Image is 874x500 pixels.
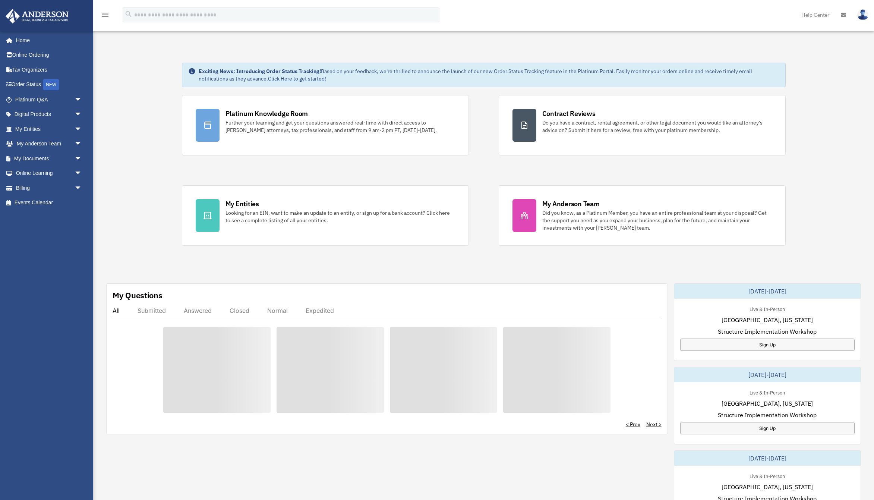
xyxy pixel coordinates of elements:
[75,122,89,137] span: arrow_drop_down
[744,472,791,479] div: Live & In-Person
[5,195,93,210] a: Events Calendar
[199,68,321,75] strong: Exciting News: Introducing Order Status Tracking!
[5,180,93,195] a: Billingarrow_drop_down
[182,95,469,155] a: Platinum Knowledge Room Further your learning and get your questions answered real-time with dire...
[268,75,326,82] a: Click Here to get started!
[43,79,59,90] div: NEW
[542,119,772,134] div: Do you have a contract, rental agreement, or other legal document you would like an attorney's ad...
[124,10,133,18] i: search
[5,33,89,48] a: Home
[225,109,308,118] div: Platinum Knowledge Room
[626,421,640,428] a: < Prev
[674,367,861,382] div: [DATE]-[DATE]
[744,305,791,312] div: Live & In-Person
[744,388,791,396] div: Live & In-Person
[3,9,71,23] img: Anderson Advisors Platinum Portal
[5,122,93,136] a: My Entitiesarrow_drop_down
[646,421,662,428] a: Next >
[722,315,813,324] span: [GEOGRAPHIC_DATA], [US_STATE]
[75,92,89,107] span: arrow_drop_down
[5,48,93,63] a: Online Ordering
[5,136,93,151] a: My Anderson Teamarrow_drop_down
[267,307,288,314] div: Normal
[5,107,93,122] a: Digital Productsarrow_drop_down
[5,151,93,166] a: My Documentsarrow_drop_down
[542,209,772,232] div: Did you know, as a Platinum Member, you have an entire professional team at your disposal? Get th...
[306,307,334,314] div: Expedited
[75,166,89,181] span: arrow_drop_down
[101,10,110,19] i: menu
[499,95,786,155] a: Contract Reviews Do you have a contract, rental agreement, or other legal document you would like...
[199,67,779,82] div: Based on your feedback, we're thrilled to announce the launch of our new Order Status Tracking fe...
[722,482,813,491] span: [GEOGRAPHIC_DATA], [US_STATE]
[113,290,163,301] div: My Questions
[225,199,259,208] div: My Entities
[230,307,249,314] div: Closed
[674,284,861,299] div: [DATE]-[DATE]
[182,185,469,246] a: My Entities Looking for an EIN, want to make an update to an entity, or sign up for a bank accoun...
[718,327,817,336] span: Structure Implementation Workshop
[542,109,596,118] div: Contract Reviews
[75,180,89,196] span: arrow_drop_down
[5,92,93,107] a: Platinum Q&Aarrow_drop_down
[75,151,89,166] span: arrow_drop_down
[225,119,455,134] div: Further your learning and get your questions answered real-time with direct access to [PERSON_NAM...
[138,307,166,314] div: Submitted
[101,13,110,19] a: menu
[5,77,93,92] a: Order StatusNEW
[857,9,868,20] img: User Pic
[184,307,212,314] div: Answered
[75,107,89,122] span: arrow_drop_down
[5,166,93,181] a: Online Learningarrow_drop_down
[75,136,89,152] span: arrow_drop_down
[5,62,93,77] a: Tax Organizers
[722,399,813,408] span: [GEOGRAPHIC_DATA], [US_STATE]
[113,307,120,314] div: All
[225,209,455,224] div: Looking for an EIN, want to make an update to an entity, or sign up for a bank account? Click her...
[680,339,855,351] a: Sign Up
[674,451,861,466] div: [DATE]-[DATE]
[718,411,817,419] span: Structure Implementation Workshop
[680,422,855,434] a: Sign Up
[499,185,786,246] a: My Anderson Team Did you know, as a Platinum Member, you have an entire professional team at your...
[542,199,600,208] div: My Anderson Team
